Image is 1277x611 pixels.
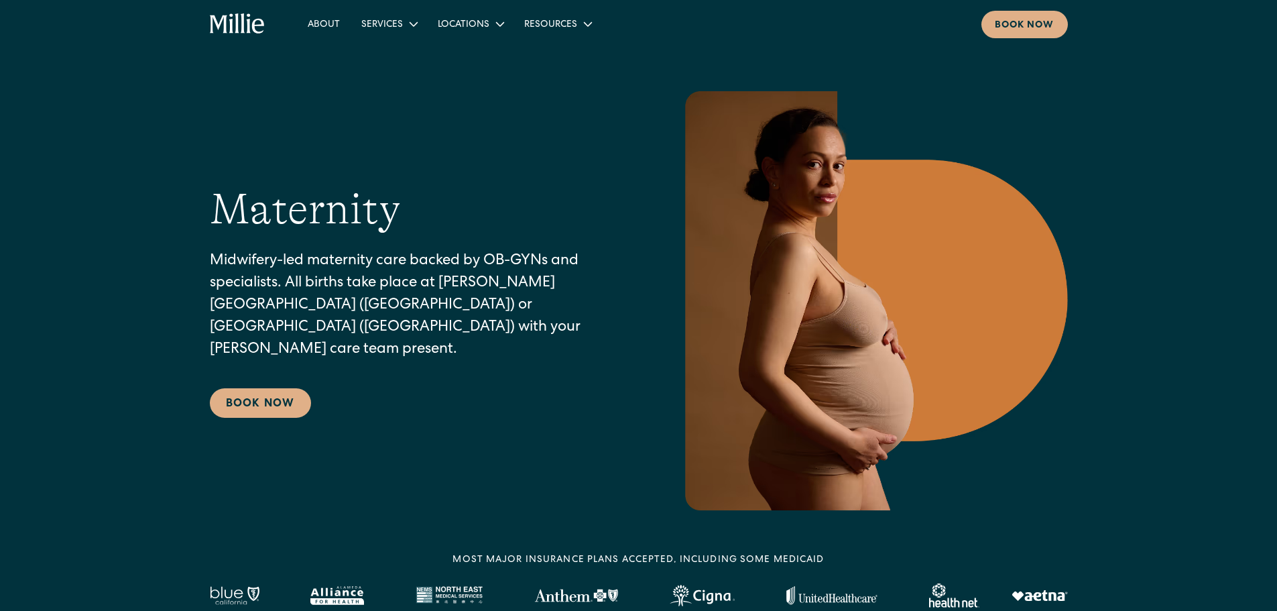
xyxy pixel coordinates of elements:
p: Midwifery-led maternity care backed by OB-GYNs and specialists. All births take place at [PERSON_... [210,251,623,362]
a: About [297,13,351,35]
img: Aetna logo [1012,590,1068,601]
img: Anthem Logo [534,589,618,602]
div: Services [351,13,427,35]
img: North East Medical Services logo [416,586,483,605]
div: Resources [513,13,601,35]
a: home [210,13,265,35]
div: Locations [438,18,489,32]
img: United Healthcare logo [786,586,877,605]
a: Book now [981,11,1068,38]
a: Book Now [210,388,311,418]
div: Book now [995,19,1054,33]
div: MOST MAJOR INSURANCE PLANS ACCEPTED, INCLUDING some MEDICAID [452,553,824,567]
div: Resources [524,18,577,32]
img: Blue California logo [210,586,259,605]
img: Healthnet logo [929,584,979,608]
img: Alameda Alliance logo [310,586,363,605]
img: Cigna logo [670,585,735,606]
div: Locations [427,13,513,35]
h1: Maternity [210,184,400,235]
img: Pregnant woman in neutral underwear holding her belly, standing in profile against a warm-toned g... [676,91,1068,510]
div: Services [361,18,403,32]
